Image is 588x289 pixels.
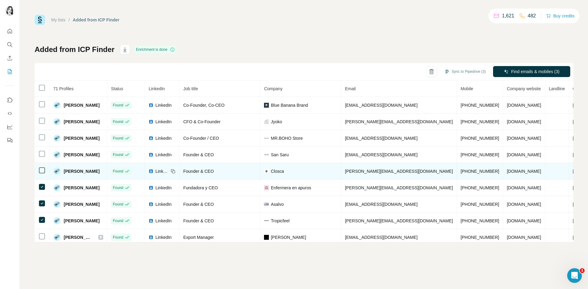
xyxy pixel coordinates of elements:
[345,218,453,223] span: [PERSON_NAME][EMAIL_ADDRESS][DOMAIN_NAME]
[113,185,123,191] span: Found
[264,86,282,91] span: Company
[461,119,499,124] span: [PHONE_NUMBER]
[69,17,70,23] li: /
[5,26,15,37] button: Quick start
[64,135,100,141] span: [PERSON_NAME]
[271,102,308,108] span: Blue Banana Brand
[345,185,453,190] span: [PERSON_NAME][EMAIL_ADDRESS][DOMAIN_NAME]
[580,268,585,273] span: 1
[264,235,269,240] img: company-logo
[53,168,61,175] img: Avatar
[271,201,284,207] span: Asalvo
[345,152,417,157] span: [EMAIL_ADDRESS][DOMAIN_NAME]
[461,86,473,91] span: Mobile
[155,218,171,224] span: LinkedIn
[271,234,306,240] span: [PERSON_NAME]
[511,69,560,75] span: Find emails & mobiles (3)
[5,53,15,64] button: Enrich CSV
[271,119,282,125] span: Jyoko
[53,201,61,208] img: Avatar
[53,234,61,241] img: Avatar
[264,154,269,155] img: company-logo
[345,202,417,207] span: [EMAIL_ADDRESS][DOMAIN_NAME]
[345,119,453,124] span: [PERSON_NAME][EMAIL_ADDRESS][DOMAIN_NAME]
[35,15,45,25] img: Surfe Logo
[264,103,269,108] img: company-logo
[113,119,123,124] span: Found
[549,86,565,91] span: Landline
[461,185,499,190] span: [PHONE_NUMBER]
[264,202,269,207] img: company-logo
[149,218,153,223] img: LinkedIn logo
[507,235,541,240] span: [DOMAIN_NAME]
[149,185,153,190] img: LinkedIn logo
[183,86,198,91] span: Job title
[149,169,153,174] img: LinkedIn logo
[53,184,61,191] img: Avatar
[64,234,92,240] span: [PERSON_NAME]
[53,135,61,142] img: Avatar
[183,235,214,240] span: Export Manager
[134,46,177,53] div: Enrichment is done
[149,86,165,91] span: LinkedIn
[264,169,269,174] img: company-logo
[113,102,123,108] span: Found
[502,12,514,20] p: 1,621
[155,135,171,141] span: LinkedIn
[507,169,541,174] span: [DOMAIN_NAME]
[507,218,541,223] span: [DOMAIN_NAME]
[461,202,499,207] span: [PHONE_NUMBER]
[461,103,499,108] span: [PHONE_NUMBER]
[461,152,499,157] span: [PHONE_NUMBER]
[546,12,575,20] button: Buy credits
[5,135,15,146] button: Feedback
[345,235,417,240] span: [EMAIL_ADDRESS][DOMAIN_NAME]
[113,202,123,207] span: Found
[271,135,303,141] span: MR.BOHO Store
[345,169,453,174] span: [PERSON_NAME][EMAIL_ADDRESS][DOMAIN_NAME]
[345,136,417,141] span: [EMAIL_ADDRESS][DOMAIN_NAME]
[183,169,214,174] span: Founder & CEO
[149,152,153,157] img: LinkedIn logo
[507,152,541,157] span: [DOMAIN_NAME]
[183,218,214,223] span: Founder & CEO
[149,202,153,207] img: LinkedIn logo
[264,185,269,190] img: company-logo
[155,102,171,108] span: LinkedIn
[113,135,123,141] span: Found
[183,185,218,190] span: Fundadora y CEO
[183,202,214,207] span: Founder & CEO
[155,234,171,240] span: LinkedIn
[461,218,499,223] span: [PHONE_NUMBER]
[73,17,119,23] div: Added from ICP Finder
[183,136,219,141] span: Co-Founder / CEO
[573,86,588,91] span: Country
[51,17,66,22] a: My lists
[5,121,15,132] button: Dashboard
[345,103,417,108] span: [EMAIL_ADDRESS][DOMAIN_NAME]
[507,103,541,108] span: [DOMAIN_NAME]
[64,152,100,158] span: [PERSON_NAME]
[507,119,541,124] span: [DOMAIN_NAME]
[64,201,100,207] span: [PERSON_NAME]
[149,235,153,240] img: LinkedIn logo
[271,185,311,191] span: Enfermera en apuros
[64,168,100,174] span: [PERSON_NAME]
[5,66,15,77] button: My lists
[507,86,541,91] span: Company website
[53,102,61,109] img: Avatar
[493,66,570,77] button: Find emails & mobiles (3)
[53,86,73,91] span: 71 Profiles
[64,119,100,125] span: [PERSON_NAME]
[155,152,171,158] span: LinkedIn
[461,235,499,240] span: [PHONE_NUMBER]
[113,218,123,224] span: Found
[5,6,15,16] img: Avatar
[271,168,284,174] span: Closca
[155,185,171,191] span: LinkedIn
[113,235,123,240] span: Found
[155,201,171,207] span: LinkedIn
[149,103,153,108] img: LinkedIn logo
[64,185,100,191] span: [PERSON_NAME]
